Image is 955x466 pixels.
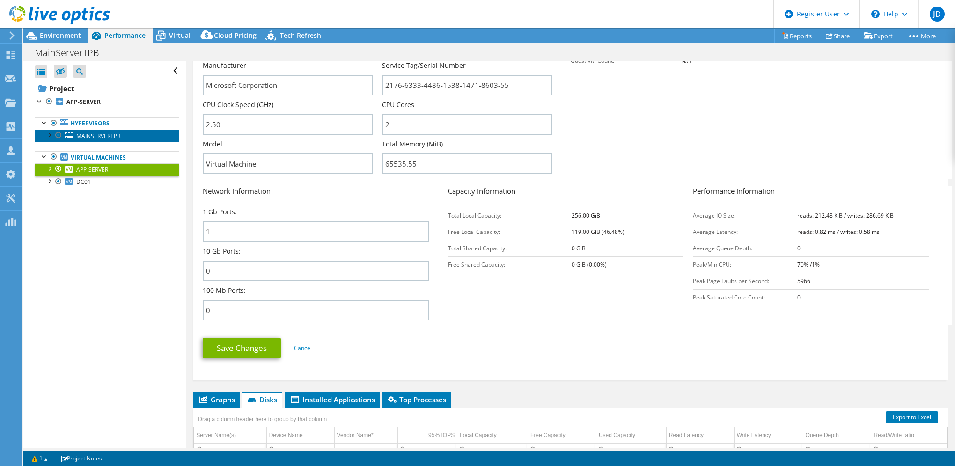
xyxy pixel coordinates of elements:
td: Read/Write ratio Column [871,427,947,444]
a: More [900,29,943,43]
b: 256.00 GiB [572,211,600,219]
h1: MainServerTPB [30,48,114,58]
a: Project [35,81,179,96]
div: Vendor Name* [337,430,396,441]
a: Export [857,29,900,43]
label: CPU Clock Speed (GHz) [203,100,273,109]
a: Share [819,29,857,43]
td: Column Server Name(s), Filter cell [194,443,266,456]
span: MAINSERVERTPB [76,132,121,140]
span: Virtual [169,31,191,40]
td: Device Name Column [266,427,334,444]
a: Save Changes [203,338,281,358]
span: Performance [104,31,146,40]
label: CPU Cores [382,100,414,109]
td: Total Local Capacity: [448,207,572,224]
td: Column 95% IOPS, Filter cell [398,443,457,456]
td: Column Vendor Name*, Filter cell [334,443,398,456]
div: Local Capacity [460,430,497,441]
td: Free Shared Capacity: [448,256,572,273]
span: Disks [247,395,277,404]
span: APP-SERVER [76,166,108,174]
div: Queue Depth [806,430,839,441]
a: MAINSERVERTPB [35,130,179,142]
a: Hypervisors [35,117,179,130]
td: Local Capacity Column [457,427,528,444]
td: Column Free Capacity, Filter cell [528,443,596,456]
span: Top Processes [387,395,446,404]
b: 0 GiB (0.00%) [572,261,607,269]
b: reads: 212.48 KiB / writes: 286.69 KiB [797,211,894,219]
td: Read Latency Column [666,427,734,444]
td: Write Latency Column [734,427,803,444]
span: Installed Applications [290,395,375,404]
td: Total Shared Capacity: [448,240,572,256]
label: Service Tag/Serial Number [382,61,466,70]
td: Used Capacity Column [596,427,666,444]
b: 0 [797,293,801,301]
a: Project Notes [54,452,109,464]
a: Virtual Machines [35,151,179,163]
div: 95% IOPS [428,430,455,441]
div: Read/Write ratio [874,430,914,441]
b: 0 [797,244,801,252]
svg: \n [871,10,880,18]
td: Queue Depth Column [803,427,871,444]
span: Graphs [198,395,235,404]
div: Write Latency [737,430,771,441]
td: Server Name(s) Column [194,427,266,444]
span: DC01 [76,178,91,186]
div: Read Latency [669,430,704,441]
h3: Capacity Information [448,186,684,200]
label: Model [203,139,222,149]
div: Device Name [269,430,303,441]
td: Column Queue Depth, Filter cell [803,443,871,456]
td: Peak/Min CPU: [693,256,797,273]
label: Manufacturer [203,61,246,70]
a: 1 [25,452,54,464]
td: Free Local Capacity: [448,224,572,240]
td: Column Write Latency, Filter cell [734,443,803,456]
td: Column Read Latency, Filter cell [666,443,734,456]
span: JD [930,7,945,22]
a: Export to Excel [886,411,938,423]
a: Reports [774,29,819,43]
div: Used Capacity [599,430,635,441]
td: Column Used Capacity, Filter cell [596,443,666,456]
label: 1 Gb Ports: [203,207,237,217]
b: 119.00 GiB (46.48%) [572,228,624,236]
b: APP-SERVER [66,98,101,106]
b: 70% /1% [797,261,820,269]
h3: Performance Information [693,186,929,200]
td: Column Device Name, Filter cell [266,443,334,456]
label: Total Memory (MiB) [382,139,443,149]
h3: Network Information [203,186,439,200]
td: Vendor Name* Column [334,427,398,444]
div: Free Capacity [530,430,566,441]
label: 100 Mb Ports: [203,286,246,295]
td: Column Read/Write ratio, Filter cell [871,443,947,456]
b: 5966 [797,277,810,285]
a: APP-SERVER [35,96,179,108]
td: 95% IOPS Column [398,427,457,444]
span: Cloud Pricing [214,31,257,40]
b: 0 GiB [572,244,586,252]
a: APP-SERVER [35,163,179,175]
td: Average IO Size: [693,207,797,224]
div: Drag a column header here to group by that column [196,413,329,426]
span: Environment [40,31,81,40]
td: Average Queue Depth: [693,240,797,256]
b: reads: 0.82 ms / writes: 0.58 ms [797,228,880,236]
label: 10 Gb Ports: [203,247,241,256]
a: Cancel [294,344,312,352]
td: Free Capacity Column [528,427,596,444]
a: DC01 [35,176,179,188]
td: Peak Page Faults per Second: [693,273,797,289]
b: N/A [681,57,691,65]
td: Peak Saturated Core Count: [693,289,797,306]
span: Tech Refresh [280,31,321,40]
div: Server Name(s) [196,430,236,441]
td: Average Latency: [693,224,797,240]
td: Column Local Capacity, Filter cell [457,443,528,456]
